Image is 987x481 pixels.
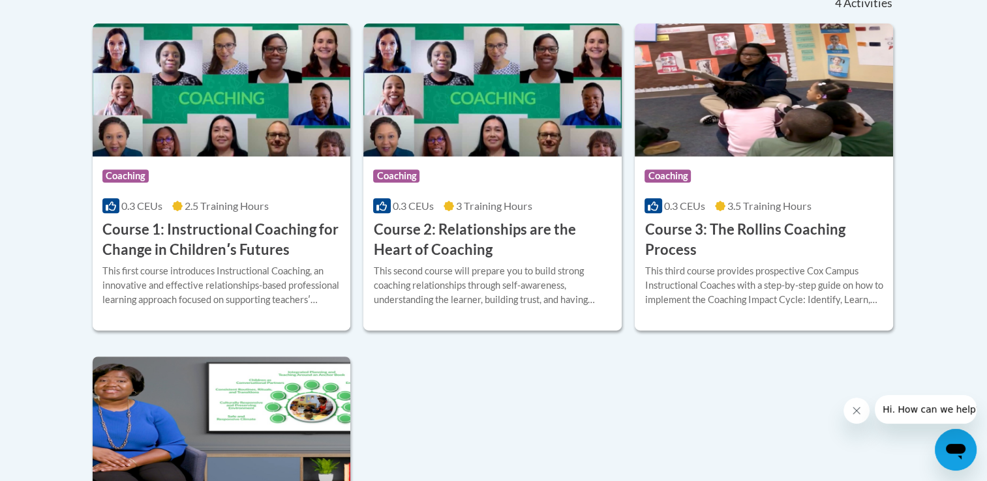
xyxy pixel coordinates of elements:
[373,220,612,260] h3: Course 2: Relationships are the Heart of Coaching
[185,199,269,212] span: 2.5 Training Hours
[456,199,532,212] span: 3 Training Hours
[102,220,341,260] h3: Course 1: Instructional Coaching for Change in Childrenʹs Futures
[393,199,434,212] span: 0.3 CEUs
[363,23,622,156] img: Course Logo
[93,23,351,330] a: Course LogoCoaching0.3 CEUs2.5 Training Hours Course 1: Instructional Coaching for Change in Chil...
[635,23,893,330] a: Course LogoCoaching0.3 CEUs3.5 Training Hours Course 3: The Rollins Coaching ProcessThis third co...
[363,23,622,330] a: Course LogoCoaching0.3 CEUs3 Training Hours Course 2: Relationships are the Heart of CoachingThis...
[8,9,106,20] span: Hi. How can we help?
[102,264,341,307] div: This first course introduces Instructional Coaching, an innovative and effective relationships-ba...
[93,23,351,156] img: Course Logo
[102,169,149,182] span: Coaching
[727,199,812,212] span: 3.5 Training Hours
[635,23,893,156] img: Course Logo
[645,220,883,260] h3: Course 3: The Rollins Coaching Process
[645,264,883,307] div: This third course provides prospective Cox Campus Instructional Coaches with a step-by-step guide...
[373,169,419,182] span: Coaching
[843,398,870,424] iframe: Close message
[935,429,977,471] iframe: Button to launch messaging window
[645,169,691,182] span: Coaching
[664,199,705,212] span: 0.3 CEUs
[373,264,612,307] div: This second course will prepare you to build strong coaching relationships through self-awareness...
[121,199,162,212] span: 0.3 CEUs
[875,395,977,424] iframe: Message from company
